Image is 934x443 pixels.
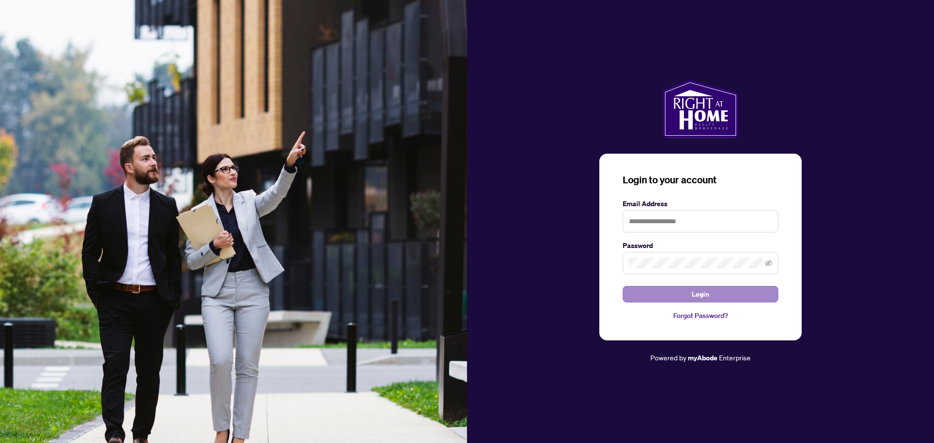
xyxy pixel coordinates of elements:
[623,310,778,321] a: Forgot Password?
[623,173,778,187] h3: Login to your account
[623,286,778,302] button: Login
[623,198,778,209] label: Email Address
[719,353,751,362] span: Enterprise
[623,240,778,251] label: Password
[692,286,709,302] span: Login
[688,353,718,363] a: myAbode
[650,353,686,362] span: Powered by
[663,80,738,138] img: ma-logo
[765,260,772,266] span: eye-invisible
